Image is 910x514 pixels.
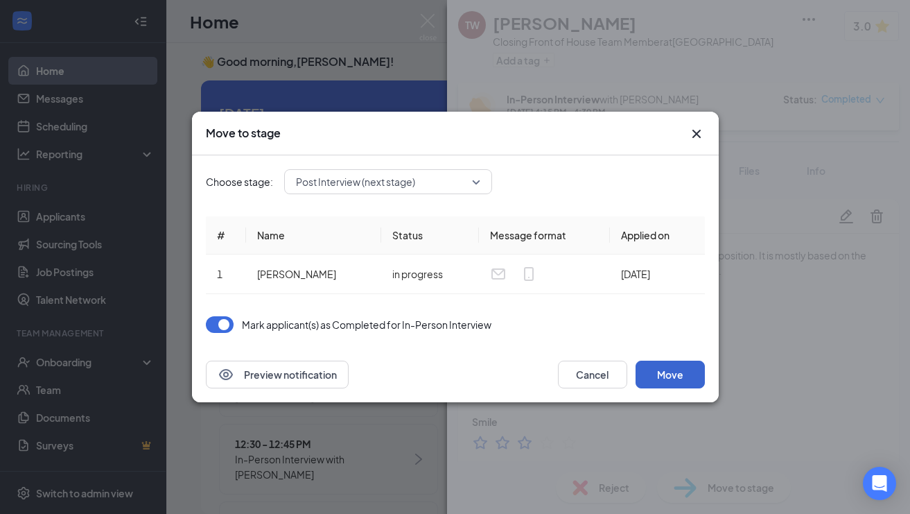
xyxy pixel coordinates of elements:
svg: Cross [688,126,705,142]
span: Post Interview (next stage) [296,171,415,192]
td: in progress [381,255,478,294]
td: [PERSON_NAME] [246,255,381,294]
th: Name [246,216,381,255]
span: 1 [217,268,222,280]
button: EyePreview notification [206,361,349,388]
th: Applied on [610,216,704,255]
svg: Eye [218,366,234,383]
svg: MobileSms [520,266,537,282]
div: Open Intercom Messenger [863,467,896,500]
th: Message format [479,216,611,255]
span: Choose stage: [206,174,273,189]
button: Cancel [558,361,627,388]
button: Close [688,126,705,142]
td: [DATE] [610,255,704,294]
button: Move [636,361,705,388]
p: Mark applicant(s) as Completed for In-Person Interview [242,318,491,332]
th: # [206,216,247,255]
th: Status [381,216,478,255]
h3: Move to stage [206,126,281,141]
svg: Email [490,266,507,282]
